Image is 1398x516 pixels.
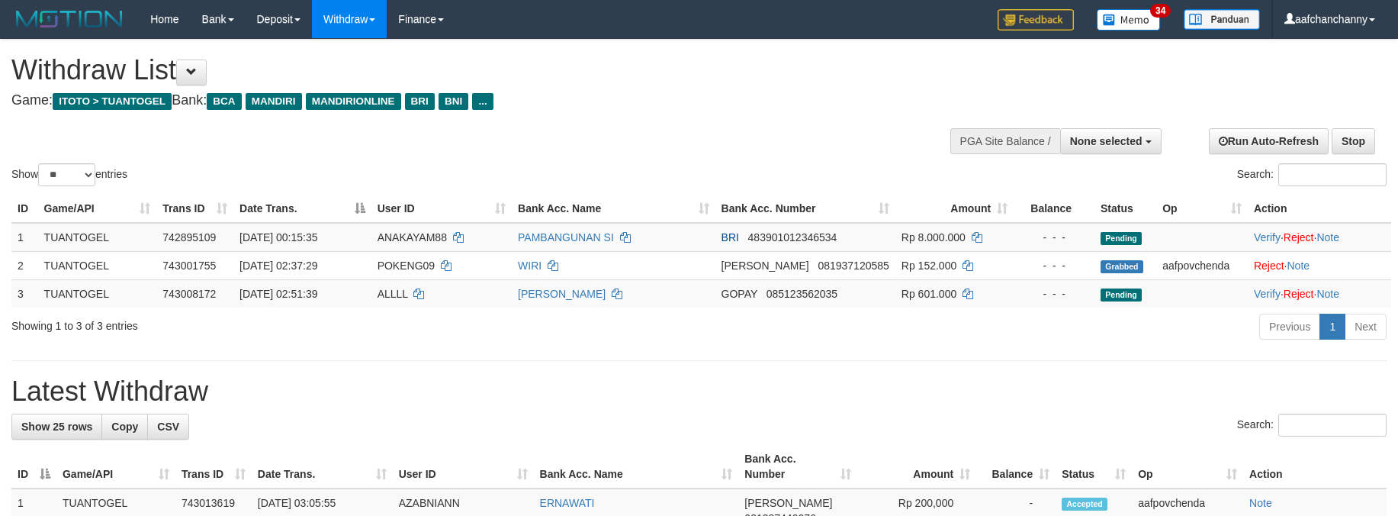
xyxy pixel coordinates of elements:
th: Balance [1014,195,1094,223]
span: BNI [439,93,468,110]
a: Reject [1284,288,1314,300]
th: ID: activate to sort column descending [11,445,56,489]
span: Copy 081937120585 to clipboard [818,260,889,272]
label: Show entries [11,163,127,186]
span: Show 25 rows [21,421,92,433]
a: Verify [1254,231,1281,243]
th: Game/API: activate to sort column ascending [56,445,175,489]
span: [DATE] 02:37:29 [239,260,317,272]
input: Search: [1278,163,1387,186]
a: Show 25 rows [11,414,102,440]
a: Note [1316,231,1339,243]
td: aafpovchenda [1156,251,1248,279]
th: Amount: activate to sort column ascending [857,445,976,489]
input: Search: [1278,414,1387,437]
th: ID [11,195,38,223]
span: [PERSON_NAME] [744,497,832,509]
a: ERNAWATI [540,497,595,509]
a: Verify [1254,288,1281,300]
span: None selected [1070,135,1143,147]
label: Search: [1237,163,1387,186]
span: Rp 601.000 [901,288,956,300]
th: Op: activate to sort column ascending [1156,195,1248,223]
span: MANDIRIONLINE [306,93,401,110]
img: Button%20Memo.svg [1097,9,1161,31]
th: Action [1248,195,1391,223]
select: Showentries [38,163,95,186]
div: - - - [1020,230,1088,245]
span: Copy 085123562035 to clipboard [766,288,837,300]
span: ALLLL [378,288,408,300]
th: Status [1094,195,1156,223]
a: Run Auto-Refresh [1209,128,1329,154]
a: Note [1287,260,1310,272]
span: Accepted [1062,498,1107,511]
a: Note [1249,497,1272,509]
th: Date Trans.: activate to sort column descending [233,195,371,223]
th: Bank Acc. Number: activate to sort column ascending [738,445,857,489]
a: PAMBANGUNAN SI [518,231,614,243]
td: 3 [11,279,38,308]
span: 742895109 [162,231,216,243]
span: 743008172 [162,288,216,300]
a: WIRI [518,260,542,272]
span: [PERSON_NAME] [721,260,809,272]
div: - - - [1020,286,1088,302]
span: 34 [1150,4,1171,18]
span: BRI [405,93,435,110]
span: POKENG09 [378,260,435,272]
span: Grabbed [1101,260,1143,273]
td: 1 [11,223,38,252]
th: Op: activate to sort column ascending [1132,445,1243,489]
span: GOPAY [721,288,757,300]
a: Note [1316,288,1339,300]
th: User ID: activate to sort column ascending [371,195,512,223]
span: BCA [207,93,241,110]
span: Copy [111,421,138,433]
div: Showing 1 to 3 of 3 entries [11,312,571,334]
td: TUANTOGEL [38,223,157,252]
a: 1 [1319,314,1345,340]
th: Status: activate to sort column ascending [1056,445,1132,489]
a: Previous [1259,314,1320,340]
th: Bank Acc. Name: activate to sort column ascending [512,195,715,223]
label: Search: [1237,414,1387,437]
h1: Withdraw List [11,55,917,85]
span: ITOTO > TUANTOGEL [53,93,172,110]
td: TUANTOGEL [38,279,157,308]
span: Rp 152.000 [901,260,956,272]
span: Pending [1101,232,1142,245]
th: Action [1243,445,1387,489]
img: MOTION_logo.png [11,8,127,31]
a: Copy [101,414,148,440]
a: Reject [1284,231,1314,243]
span: [DATE] 00:15:35 [239,231,317,243]
td: 2 [11,251,38,279]
a: Reject [1254,260,1284,272]
h1: Latest Withdraw [11,376,1387,407]
td: · · [1248,279,1391,308]
span: Pending [1101,289,1142,302]
span: MANDIRI [246,93,302,110]
span: CSV [157,421,179,433]
span: [DATE] 02:51:39 [239,288,317,300]
span: Rp 8.000.000 [901,231,966,243]
th: Game/API: activate to sort column ascending [38,195,157,223]
a: Next [1345,314,1387,340]
img: Feedback.jpg [998,9,1074,31]
th: Date Trans.: activate to sort column ascending [252,445,393,489]
span: BRI [721,231,739,243]
th: User ID: activate to sort column ascending [393,445,534,489]
div: PGA Site Balance / [950,128,1060,154]
span: Copy 483901012346534 to clipboard [748,231,837,243]
a: Stop [1332,128,1375,154]
span: ANAKAYAM88 [378,231,447,243]
button: None selected [1060,128,1162,154]
th: Bank Acc. Name: activate to sort column ascending [534,445,739,489]
h4: Game: Bank: [11,93,917,108]
td: TUANTOGEL [38,251,157,279]
th: Balance: activate to sort column ascending [976,445,1056,489]
span: 743001755 [162,260,216,272]
th: Trans ID: activate to sort column ascending [175,445,252,489]
th: Trans ID: activate to sort column ascending [156,195,233,223]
